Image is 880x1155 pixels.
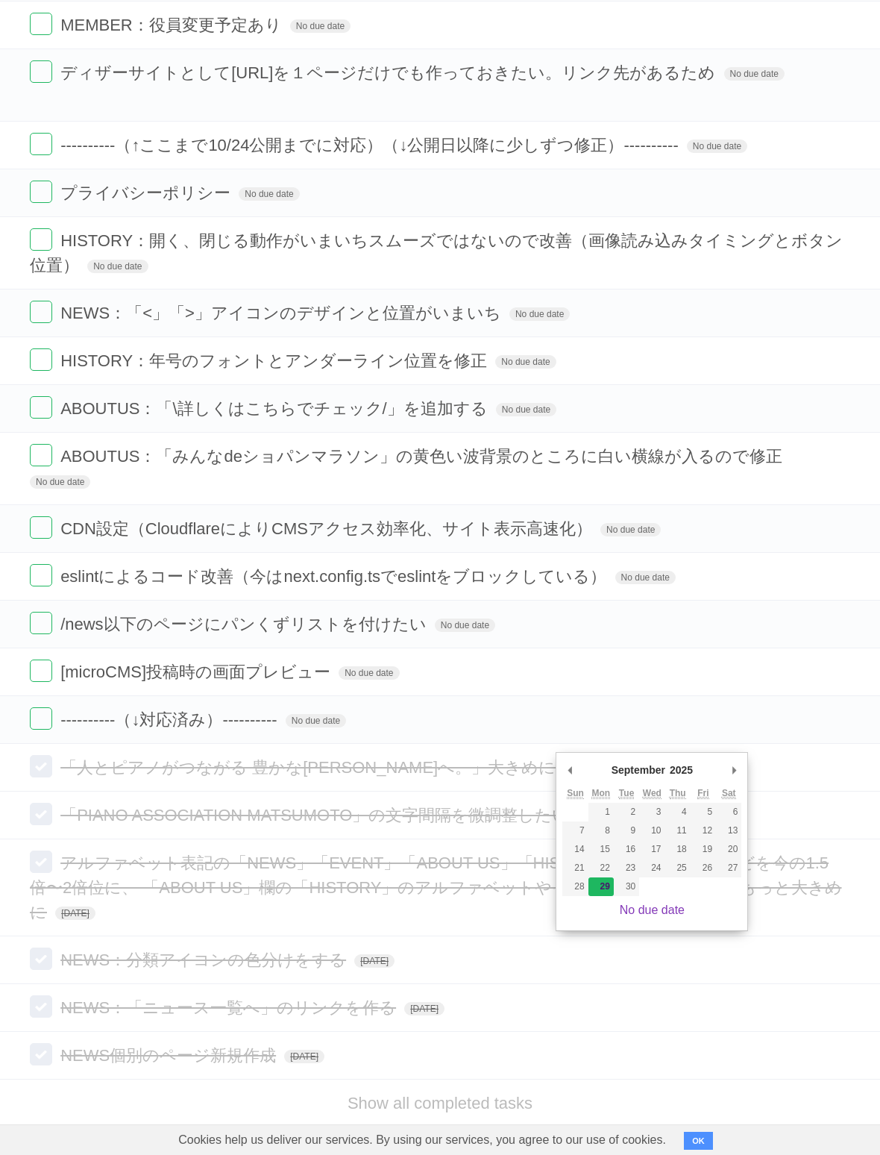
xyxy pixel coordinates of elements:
button: 10 [639,821,664,840]
label: Done [30,707,52,730]
button: 7 [562,821,588,840]
abbr: Tuesday [619,788,634,799]
div: 2025 [667,759,695,781]
label: Done [30,348,52,371]
span: NEWS：「ニュース一覧へ」のリンクを作る [60,998,400,1017]
span: ----------（↓対応済み）---------- [60,710,281,729]
label: Done [30,444,52,466]
button: 21 [562,859,588,877]
button: 15 [588,840,614,859]
span: /news以下のページにパンくずリストを付けたい [60,615,430,633]
a: Show all completed tasks [348,1094,532,1112]
button: 17 [639,840,664,859]
button: 23 [614,859,639,877]
label: Done [30,60,52,83]
button: 16 [614,840,639,859]
span: ABOUTUS：「\詳しくはこちらでチェック/」を追加する [60,399,491,418]
span: eslintによるコード改善（今はnext.config.tsでeslintをブロックしている） [60,567,610,586]
button: 11 [665,821,691,840]
span: アルファベット表記の「NEWS」「EVENT」「ABOUT US」「HISTORY」内の西暦表示などを今の1.5倍〜2倍位に、 「ABOUT US」欄の「HISTORY」のアルファベットやその説... [30,854,842,921]
button: OK [684,1132,713,1150]
label: Done [30,13,52,35]
label: Done [30,948,52,970]
span: NEWS個別のページ新規作成 [60,1046,280,1065]
label: Done [30,564,52,586]
span: No due date [30,475,90,489]
button: 3 [639,803,664,821]
span: [DATE] [55,907,95,920]
button: 6 [716,803,741,821]
label: Done [30,612,52,634]
span: No due date [687,140,747,153]
button: 20 [716,840,741,859]
button: 9 [614,821,639,840]
span: [DATE] [284,1050,324,1063]
label: Done [30,228,52,251]
span: No due date [600,523,661,536]
abbr: Wednesday [643,788,661,799]
span: No due date [239,187,299,201]
span: [DATE] [354,954,395,968]
span: 「PIANO ASSOCIATION MATSUMOTO」の文字間隔を微調整したい [60,806,573,824]
span: HISTORY：年号のフォントとアンダーライン位置を修正 [60,351,491,370]
span: [microCMS]投稿時の画面プレビュー [60,663,334,681]
span: No due date [286,714,346,727]
span: No due date [724,67,785,81]
button: 28 [562,877,588,896]
button: 29 [588,877,614,896]
label: Done [30,851,52,873]
a: No due date [620,904,685,916]
label: Done [30,516,52,539]
span: No due date [339,666,399,680]
span: No due date [290,19,351,33]
span: プライバシーポリシー [60,184,234,202]
span: ----------（↑ここまで10/24公開までに対応）（↓公開日以降に少しずつ修正）---------- [60,136,682,154]
label: Done [30,755,52,777]
span: ABOUTUS：「みんなdeショパンマラソン」の黄色い波背景のところに白い横線が入るので修正 [60,447,786,466]
span: No due date [495,355,556,369]
label: Done [30,1043,52,1065]
button: 8 [588,821,614,840]
button: 22 [588,859,614,877]
span: Cookies help us deliver our services. By using our services, you agree to our use of cookies. [163,1125,681,1155]
span: 「人とピアノがつながる 豊かな[PERSON_NAME]へ。」大きめに表示（存在感） [60,758,674,777]
label: Done [30,301,52,323]
button: 2 [614,803,639,821]
button: 26 [691,859,716,877]
abbr: Sunday [567,788,584,799]
label: Done [30,995,52,1018]
button: 18 [665,840,691,859]
div: September [609,759,667,781]
button: 12 [691,821,716,840]
abbr: Thursday [670,788,686,799]
label: Done [30,133,52,155]
abbr: Friday [697,788,708,799]
button: 14 [562,840,588,859]
button: 24 [639,859,664,877]
span: NEWS：分類アイコンの色分けをする [60,951,350,969]
label: Done [30,660,52,682]
button: Previous Month [562,759,577,781]
span: No due date [87,260,148,273]
abbr: Saturday [722,788,736,799]
span: No due date [615,571,676,584]
span: CDN設定（CloudflareによりCMSアクセス効率化、サイト表示高速化） [60,519,596,538]
span: HISTORY：開く、閉じる動作がいまいちスムーズではないので改善（画像読み込みタイミングとボタン位置） [30,231,843,275]
span: NEWS：「<」「>」アイコンのデザインと位置がいまいち [60,304,505,322]
label: Done [30,181,52,203]
span: ディザーサイトとして[URL]を１ページだけでも作っておきたい。リンク先があるため [60,63,719,82]
span: No due date [509,307,570,321]
span: No due date [496,403,556,416]
label: Done [30,803,52,825]
span: [DATE] [404,1002,444,1015]
button: 19 [691,840,716,859]
button: 4 [665,803,691,821]
span: MEMBER：役員変更予定あり [60,16,286,34]
abbr: Monday [591,788,610,799]
button: 25 [665,859,691,877]
button: 13 [716,821,741,840]
button: 1 [588,803,614,821]
label: Done [30,396,52,419]
span: No due date [435,619,495,632]
button: 30 [614,877,639,896]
